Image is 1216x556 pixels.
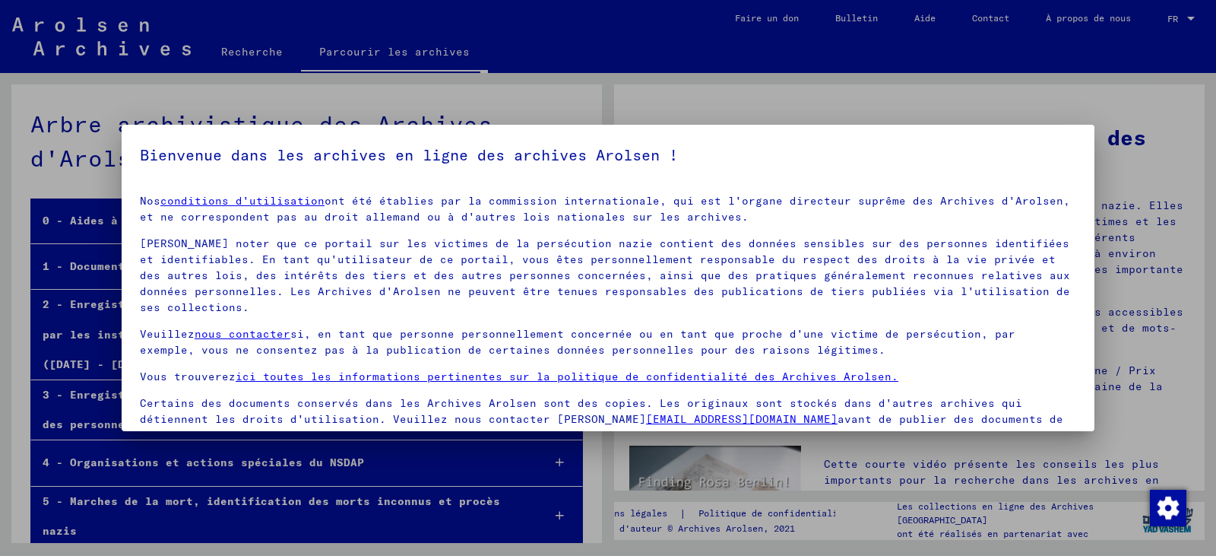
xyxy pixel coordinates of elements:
font: Vous trouverez [140,370,236,383]
a: conditions d'utilisation [160,194,325,208]
a: [EMAIL_ADDRESS][DOMAIN_NAME] [646,412,838,426]
font: Bienvenue dans les archives en ligne des archives Arolsen ! [140,145,678,164]
font: [PERSON_NAME] noter que ce portail sur les victimes de la persécution nazie contient des données ... [140,237,1070,314]
font: Veuillez [140,327,195,341]
font: Certains des documents conservés dans les Archives Arolsen sont des copies. Les originaux sont st... [140,396,1022,426]
a: ici toutes les informations pertinentes sur la politique de confidentialité des Archives Arolsen. [236,370,898,383]
a: nous contacter [195,327,290,341]
font: Nos [140,194,160,208]
font: si, en tant que personne personnellement concernée ou en tant que proche d'une victime de persécu... [140,327,1015,357]
font: ont été établies par la commission internationale, qui est l'organe directeur suprême des Archive... [140,194,1070,224]
img: Modifier le consentement [1150,490,1186,526]
div: Modifier le consentement [1149,489,1186,526]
